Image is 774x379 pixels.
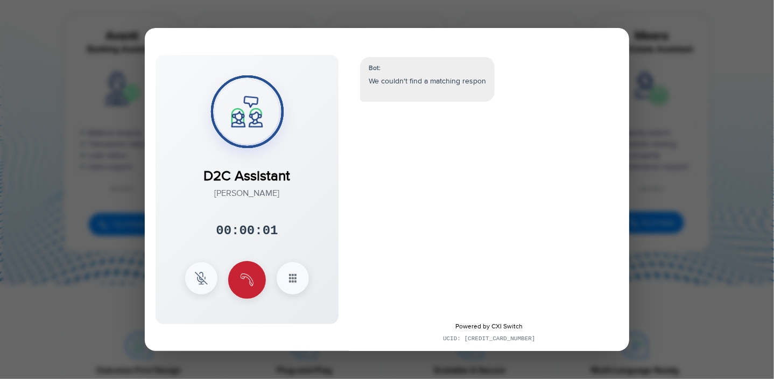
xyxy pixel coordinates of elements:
[357,322,621,332] div: Powered by CXI Switch
[216,221,278,241] div: 00:00:01
[241,273,254,286] img: end Icon
[369,64,486,73] div: Bot:
[204,155,291,187] div: D2C Assistant​
[195,272,208,285] img: mute Icon
[357,334,621,343] div: UCID: [CREDIT_CARD_NUMBER]
[204,187,291,200] div: [PERSON_NAME]
[369,75,486,87] p: We couldn't find a matching respon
